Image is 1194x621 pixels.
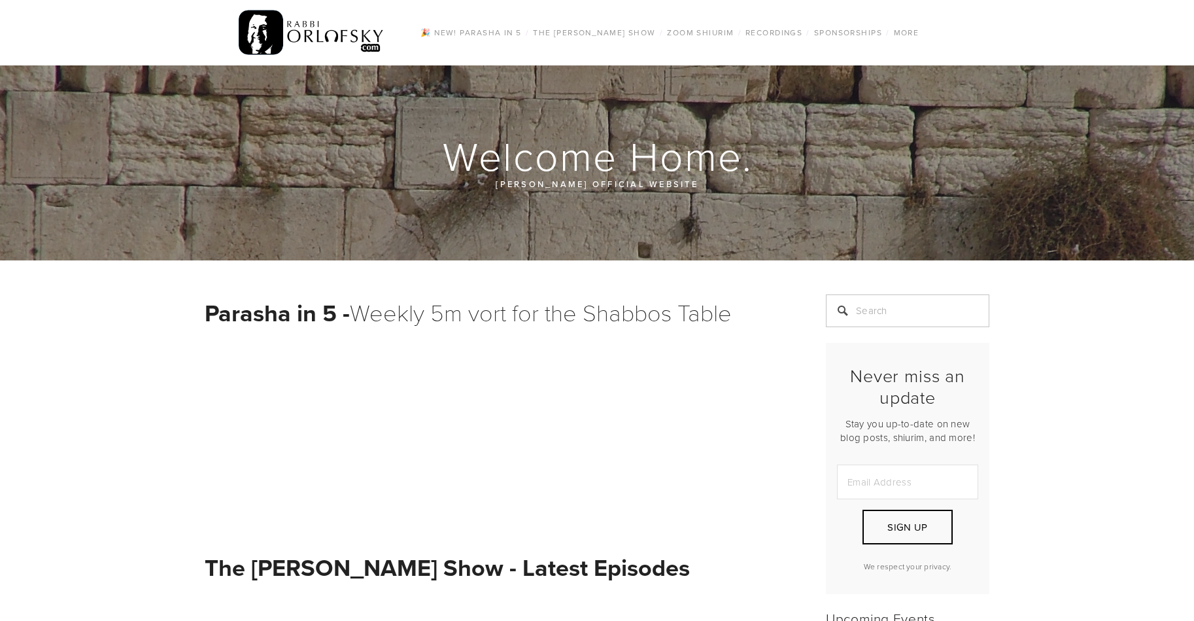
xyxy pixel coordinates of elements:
span: Sign Up [887,520,927,534]
a: The [PERSON_NAME] Show [529,24,660,41]
span: / [886,27,889,38]
a: 🎉 NEW! Parasha in 5 [417,24,525,41]
strong: Parasha in 5 - [205,296,350,330]
h1: Welcome Home. [205,135,991,177]
input: Search [826,294,989,327]
h2: Never miss an update [837,365,978,408]
a: More [890,24,923,41]
p: Stay you up-to-date on new blog posts, shiurim, and more! [837,417,978,444]
p: [PERSON_NAME] official website [283,177,911,191]
span: / [738,27,742,38]
button: Sign Up [862,510,953,544]
strong: The [PERSON_NAME] Show - Latest Episodes [205,550,690,584]
p: We respect your privacy. [837,561,978,572]
h1: Weekly 5m vort for the Shabbos Table [205,294,793,330]
input: Email Address [837,465,978,499]
span: / [660,27,663,38]
span: / [526,27,529,38]
a: Recordings [742,24,806,41]
a: Sponsorships [810,24,886,41]
img: RabbiOrlofsky.com [239,7,384,58]
span: / [806,27,810,38]
a: Zoom Shiurim [663,24,738,41]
